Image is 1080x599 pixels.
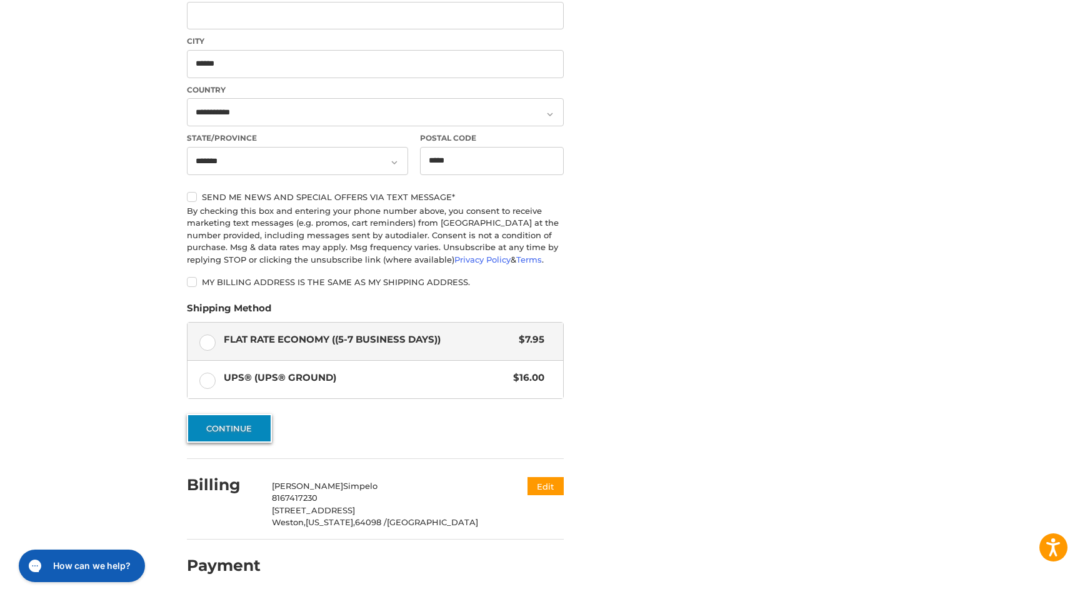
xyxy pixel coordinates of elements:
span: Simpelo [343,481,377,491]
iframe: Gorgias live chat messenger [12,545,149,586]
span: Weston, [272,517,306,527]
span: 64098 / [355,517,387,527]
label: My billing address is the same as my shipping address. [187,277,564,287]
span: [STREET_ADDRESS] [272,505,355,515]
span: [US_STATE], [306,517,355,527]
label: Send me news and special offers via text message* [187,192,564,202]
label: Country [187,84,564,96]
span: $16.00 [507,371,545,385]
button: Edit [527,477,564,495]
a: Terms [516,254,542,264]
label: City [187,36,564,47]
span: $7.95 [513,333,545,347]
label: State/Province [187,133,408,144]
div: By checking this box and entering your phone number above, you consent to receive marketing text ... [187,205,564,266]
h2: Billing [187,475,260,495]
span: [PERSON_NAME] [272,481,343,491]
legend: Shipping Method [187,301,271,321]
span: UPS® (UPS® Ground) [224,371,507,385]
span: 8167417230 [272,493,317,503]
h2: Payment [187,556,261,575]
button: Continue [187,414,272,443]
span: Flat Rate Economy ((5-7 Business Days)) [224,333,513,347]
span: [GEOGRAPHIC_DATA] [387,517,478,527]
a: Privacy Policy [454,254,511,264]
label: Postal Code [420,133,564,144]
